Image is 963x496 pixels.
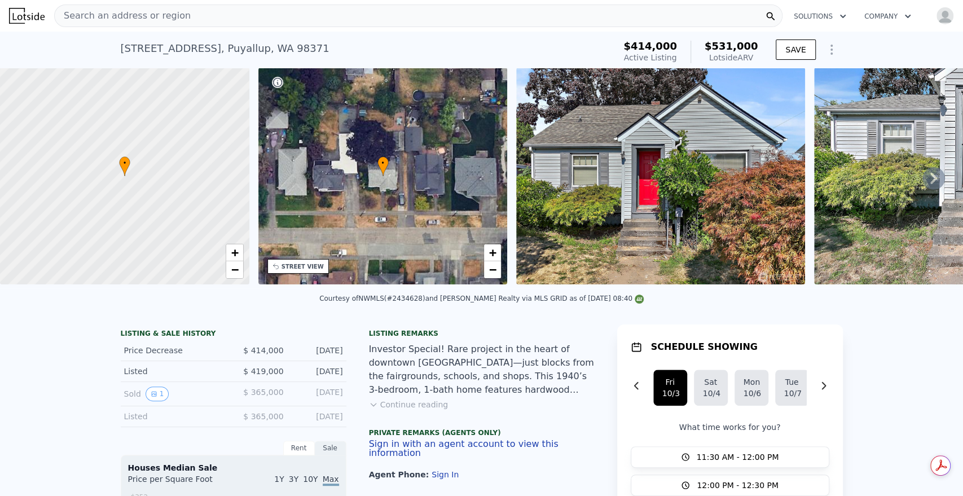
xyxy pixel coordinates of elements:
[128,473,234,491] div: Price per Square Foot
[631,422,829,433] p: What time works for you?
[119,156,130,176] div: •
[293,411,343,422] div: [DATE]
[283,441,315,455] div: Rent
[128,462,339,473] div: Houses Median Sale
[662,388,678,399] div: 10/3
[226,261,243,278] a: Zoom out
[369,440,595,458] button: Sign in with an agent account to view this information
[323,475,339,486] span: Max
[703,388,719,399] div: 10/4
[243,346,283,355] span: $ 414,000
[124,411,225,422] div: Listed
[293,366,343,377] div: [DATE]
[121,329,346,340] div: LISTING & SALE HISTORY
[369,343,595,397] div: Investor Special! Rare project in the heart of downtown [GEOGRAPHIC_DATA]—just blocks from the fa...
[369,399,448,410] button: Continue reading
[121,41,329,56] div: [STREET_ADDRESS] , Puyallup , WA 98371
[377,158,389,168] span: •
[124,345,225,356] div: Price Decrease
[243,412,283,421] span: $ 365,000
[377,156,389,176] div: •
[369,470,432,479] span: Agent Phone:
[124,366,225,377] div: Listed
[243,367,283,376] span: $ 419,000
[735,370,768,406] button: Mon10/6
[694,370,728,406] button: Sat10/4
[432,470,459,479] button: Sign In
[315,441,346,455] div: Sale
[624,53,677,62] span: Active Listing
[697,451,779,463] span: 11:30 AM - 12:00 PM
[146,387,169,401] button: View historical data
[697,480,779,491] span: 12:00 PM - 12:30 PM
[293,345,343,356] div: [DATE]
[9,8,45,24] img: Lotside
[369,329,595,338] div: Listing remarks
[293,387,343,401] div: [DATE]
[226,244,243,261] a: Zoom in
[631,446,829,468] button: 11:30 AM - 12:00 PM
[705,40,758,52] span: $531,000
[784,376,800,388] div: Tue
[703,376,719,388] div: Sat
[785,6,855,27] button: Solutions
[55,9,191,23] span: Search an address or region
[484,244,501,261] a: Zoom in
[489,245,496,260] span: +
[124,387,225,401] div: Sold
[231,245,238,260] span: +
[775,370,809,406] button: Tue10/7
[705,52,758,63] div: Lotside ARV
[744,388,759,399] div: 10/6
[744,376,759,388] div: Mon
[243,388,283,397] span: $ 365,000
[623,40,677,52] span: $414,000
[776,39,815,60] button: SAVE
[784,388,800,399] div: 10/7
[651,340,758,354] h1: SCHEDULE SHOWING
[635,295,644,304] img: NWMLS Logo
[282,262,324,271] div: STREET VIEW
[369,428,595,440] div: Private Remarks (Agents Only)
[484,261,501,278] a: Zoom out
[631,475,829,496] button: 12:00 PM - 12:30 PM
[855,6,920,27] button: Company
[274,475,284,484] span: 1Y
[820,38,843,61] button: Show Options
[231,262,238,276] span: −
[489,262,496,276] span: −
[303,475,318,484] span: 10Y
[319,295,644,302] div: Courtesy of NWMLS (#2434628) and [PERSON_NAME] Realty via MLS GRID as of [DATE] 08:40
[119,158,130,168] span: •
[516,68,805,284] img: Sale: 169711574 Parcel: 100817616
[289,475,298,484] span: 3Y
[662,376,678,388] div: Fri
[653,370,687,406] button: Fri10/3
[936,7,954,25] img: avatar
